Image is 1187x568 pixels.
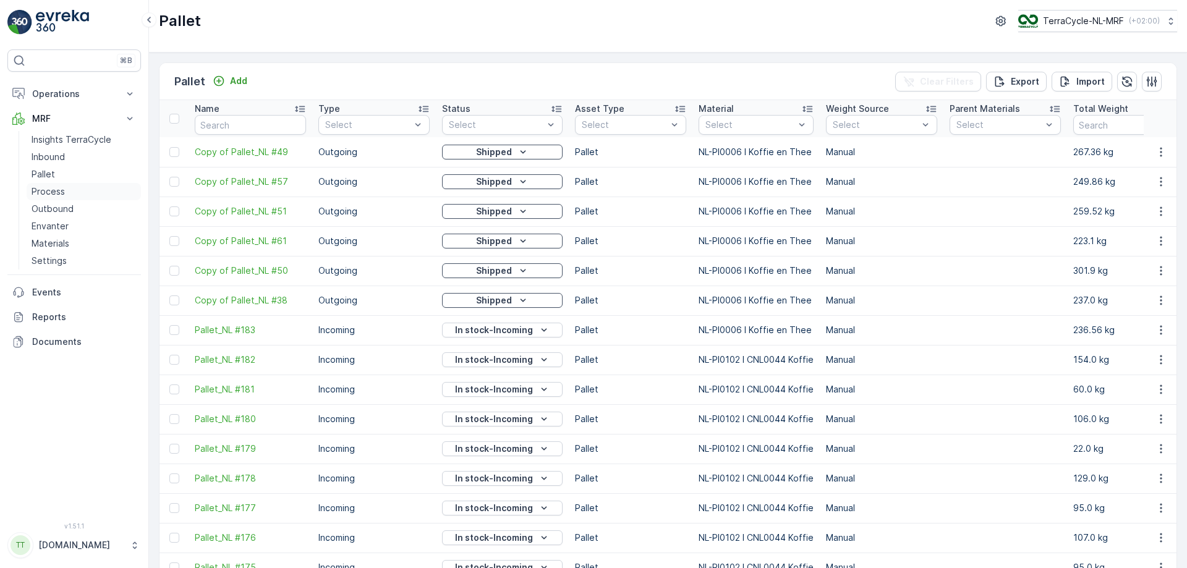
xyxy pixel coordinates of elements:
[32,203,74,215] p: Outbound
[826,103,889,115] p: Weight Source
[27,218,141,235] a: Envanter
[699,146,814,158] p: NL-PI0006 I Koffie en Thee
[32,311,136,323] p: Reports
[318,413,430,425] p: Incoming
[699,443,814,455] p: NL-PI0102 I CNL0044 Koffie
[476,176,512,188] p: Shipped
[895,72,981,91] button: Clear Filters
[826,176,937,188] p: Manual
[1011,75,1039,88] p: Export
[32,112,116,125] p: MRF
[826,294,937,307] p: Manual
[956,119,1042,131] p: Select
[826,472,937,485] p: Manual
[195,176,306,188] a: Copy of Pallet_NL #57
[455,532,533,544] p: In stock-Incoming
[1073,532,1185,544] p: 107.0 kg
[7,532,141,558] button: TT[DOMAIN_NAME]
[32,168,55,180] p: Pallet
[195,472,306,485] a: Pallet_NL #178
[826,235,937,247] p: Manual
[318,324,430,336] p: Incoming
[1043,15,1124,27] p: TerraCycle-NL-MRF
[442,103,470,115] p: Status
[169,206,179,216] div: Toggle Row Selected
[1073,472,1185,485] p: 129.0 kg
[11,535,30,555] div: TT
[699,472,814,485] p: NL-PI0102 I CNL0044 Koffie
[826,354,937,366] p: Manual
[575,176,686,188] p: Pallet
[195,265,306,277] a: Copy of Pallet_NL #50
[195,532,306,544] a: Pallet_NL #176
[318,443,430,455] p: Incoming
[476,265,512,277] p: Shipped
[1073,294,1185,307] p: 237.0 kg
[442,145,563,159] button: Shipped
[32,286,136,299] p: Events
[476,235,512,247] p: Shipped
[7,280,141,305] a: Events
[230,75,247,87] p: Add
[442,382,563,397] button: In stock-Incoming
[27,235,141,252] a: Materials
[699,532,814,544] p: NL-PI0102 I CNL0044 Koffie
[32,220,69,232] p: Envanter
[442,234,563,248] button: Shipped
[208,74,252,88] button: Add
[1018,10,1177,32] button: TerraCycle-NL-MRF(+02:00)
[705,119,794,131] p: Select
[32,237,69,250] p: Materials
[699,324,814,336] p: NL-PI0006 I Koffie en Thee
[699,502,814,514] p: NL-PI0102 I CNL0044 Koffie
[195,103,219,115] p: Name
[1073,502,1185,514] p: 95.0 kg
[950,103,1020,115] p: Parent Materials
[1076,75,1105,88] p: Import
[442,204,563,219] button: Shipped
[27,131,141,148] a: Insights TerraCycle
[7,305,141,329] a: Reports
[826,443,937,455] p: Manual
[195,354,306,366] span: Pallet_NL #182
[575,532,686,544] p: Pallet
[159,11,201,31] p: Pallet
[442,174,563,189] button: Shipped
[476,146,512,158] p: Shipped
[699,235,814,247] p: NL-PI0006 I Koffie en Thee
[169,295,179,305] div: Toggle Row Selected
[1073,413,1185,425] p: 106.0 kg
[32,255,67,267] p: Settings
[442,530,563,545] button: In stock-Incoming
[575,294,686,307] p: Pallet
[7,106,141,131] button: MRF
[318,294,430,307] p: Outgoing
[169,236,179,246] div: Toggle Row Selected
[826,265,937,277] p: Manual
[27,252,141,269] a: Settings
[195,324,306,336] a: Pallet_NL #183
[195,383,306,396] span: Pallet_NL #181
[32,88,116,100] p: Operations
[1018,14,1038,28] img: TC_v739CUj.png
[195,146,306,158] a: Copy of Pallet_NL #49
[195,443,306,455] a: Pallet_NL #179
[195,413,306,425] a: Pallet_NL #180
[1073,103,1128,115] p: Total Weight
[455,502,533,514] p: In stock-Incoming
[169,177,179,187] div: Toggle Row Selected
[1129,16,1160,26] p: ( +02:00 )
[449,119,543,131] p: Select
[986,72,1047,91] button: Export
[195,294,306,307] a: Copy of Pallet_NL #38
[699,383,814,396] p: NL-PI0102 I CNL0044 Koffie
[575,502,686,514] p: Pallet
[455,354,533,366] p: In stock-Incoming
[826,413,937,425] p: Manual
[169,414,179,424] div: Toggle Row Selected
[318,502,430,514] p: Incoming
[920,75,974,88] p: Clear Filters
